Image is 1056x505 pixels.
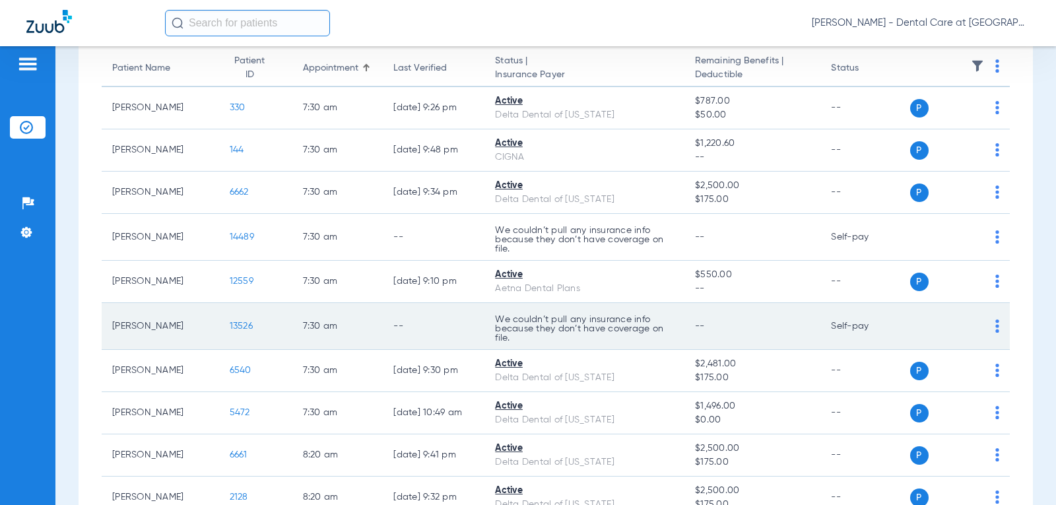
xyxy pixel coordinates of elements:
div: Delta Dental of [US_STATE] [495,193,674,207]
img: hamburger-icon [17,56,38,72]
span: $175.00 [695,193,810,207]
span: P [910,273,929,291]
div: CIGNA [495,151,674,164]
img: group-dot-blue.svg [995,143,999,156]
td: [DATE] 9:48 PM [383,129,484,172]
span: 13526 [230,321,253,331]
td: -- [820,350,909,392]
div: Patient ID [230,54,282,82]
p: We couldn’t pull any insurance info because they don’t have coverage on file. [495,315,674,343]
div: Patient Name [112,61,170,75]
img: group-dot-blue.svg [995,230,999,244]
td: -- [820,261,909,303]
span: $1,496.00 [695,399,810,413]
div: Last Verified [393,61,474,75]
img: group-dot-blue.svg [995,490,999,504]
span: -- [695,321,705,331]
span: 144 [230,145,244,154]
td: [DATE] 9:34 PM [383,172,484,214]
td: [DATE] 10:49 AM [383,392,484,434]
span: -- [695,232,705,242]
th: Remaining Benefits | [684,50,820,87]
span: P [910,404,929,422]
span: P [910,446,929,465]
span: $550.00 [695,268,810,282]
div: Active [495,442,674,455]
span: Deductible [695,68,810,82]
span: 6662 [230,187,249,197]
td: 7:30 AM [292,172,383,214]
td: -- [820,392,909,434]
td: -- [820,87,909,129]
span: [PERSON_NAME] - Dental Care at [GEOGRAPHIC_DATA] [812,17,1030,30]
td: -- [383,303,484,350]
div: Delta Dental of [US_STATE] [495,371,674,385]
span: -- [695,151,810,164]
div: Patient Name [112,61,209,75]
span: $0.00 [695,413,810,427]
span: $787.00 [695,94,810,108]
img: Search Icon [172,17,183,29]
span: $2,500.00 [695,484,810,498]
td: [PERSON_NAME] [102,350,219,392]
div: Patient ID [230,54,270,82]
input: Search for patients [165,10,330,36]
div: Delta Dental of [US_STATE] [495,455,674,469]
span: $2,481.00 [695,357,810,371]
span: $2,500.00 [695,179,810,193]
td: 7:30 AM [292,87,383,129]
span: $175.00 [695,371,810,385]
td: 7:30 AM [292,261,383,303]
td: -- [820,129,909,172]
p: We couldn’t pull any insurance info because they don’t have coverage on file. [495,226,674,253]
img: group-dot-blue.svg [995,101,999,114]
img: group-dot-blue.svg [995,185,999,199]
div: Active [495,179,674,193]
div: Last Verified [393,61,447,75]
td: -- [820,434,909,477]
img: group-dot-blue.svg [995,364,999,377]
th: Status | [484,50,684,87]
span: 12559 [230,277,253,286]
td: [PERSON_NAME] [102,261,219,303]
td: 7:30 AM [292,303,383,350]
span: $1,220.60 [695,137,810,151]
td: [DATE] 9:30 PM [383,350,484,392]
span: P [910,184,929,202]
td: -- [820,172,909,214]
div: Active [495,268,674,282]
td: [DATE] 9:41 PM [383,434,484,477]
span: 5472 [230,408,250,417]
div: Delta Dental of [US_STATE] [495,108,674,122]
td: [PERSON_NAME] [102,129,219,172]
div: Aetna Dental Plans [495,282,674,296]
img: group-dot-blue.svg [995,448,999,461]
div: Active [495,484,674,498]
td: Self-pay [820,214,909,261]
span: -- [695,282,810,296]
img: group-dot-blue.svg [995,275,999,288]
td: 7:30 AM [292,350,383,392]
span: P [910,141,929,160]
img: group-dot-blue.svg [995,406,999,419]
span: $175.00 [695,455,810,469]
td: 8:20 AM [292,434,383,477]
span: P [910,362,929,380]
img: group-dot-blue.svg [995,59,999,73]
td: [PERSON_NAME] [102,303,219,350]
td: 7:30 AM [292,392,383,434]
span: Insurance Payer [495,68,674,82]
td: [PERSON_NAME] [102,172,219,214]
td: 7:30 AM [292,129,383,172]
span: 6661 [230,450,247,459]
span: 2128 [230,492,248,502]
span: 6540 [230,366,251,375]
span: 330 [230,103,246,112]
td: [DATE] 9:10 PM [383,261,484,303]
div: Active [495,137,674,151]
img: Zuub Logo [26,10,72,33]
div: Active [495,399,674,413]
td: [PERSON_NAME] [102,214,219,261]
div: Delta Dental of [US_STATE] [495,413,674,427]
span: $50.00 [695,108,810,122]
